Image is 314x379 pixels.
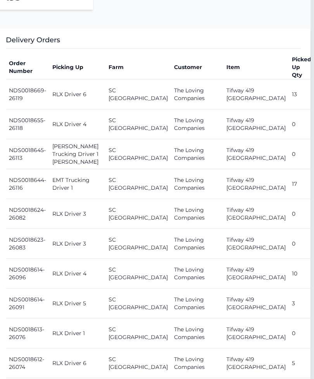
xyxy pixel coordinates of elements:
[49,318,105,348] td: RLX Driver 1
[6,55,49,80] th: Order Number
[49,139,105,169] td: [PERSON_NAME] Trucking Driver 1 [PERSON_NAME]
[49,199,105,229] td: RLX Driver 3
[171,348,223,378] td: The Loving Companies
[171,55,223,80] th: Customer
[49,169,105,199] td: EMT Trucking Driver 1
[171,169,223,199] td: The Loving Companies
[6,259,49,289] td: NDS0018614-26096
[49,348,105,378] td: RLX Driver 6
[105,318,171,348] td: SC [GEOGRAPHIC_DATA]
[105,259,171,289] td: SC [GEOGRAPHIC_DATA]
[223,139,289,169] td: Tifway 419 [GEOGRAPHIC_DATA]
[171,229,223,259] td: The Loving Companies
[49,55,105,80] th: Picking Up
[223,199,289,229] td: Tifway 419 [GEOGRAPHIC_DATA]
[6,199,49,229] td: NDS0018624-26082
[6,229,49,259] td: NDS0018623-26083
[105,229,171,259] td: SC [GEOGRAPHIC_DATA]
[171,139,223,169] td: The Loving Companies
[105,139,171,169] td: SC [GEOGRAPHIC_DATA]
[6,289,49,318] td: NDS0018614-26091
[223,259,289,289] td: Tifway 419 [GEOGRAPHIC_DATA]
[6,35,301,49] h3: Delivery Orders
[6,109,49,139] td: NDS0018655-26118
[105,199,171,229] td: SC [GEOGRAPHIC_DATA]
[223,229,289,259] td: Tifway 419 [GEOGRAPHIC_DATA]
[105,348,171,378] td: SC [GEOGRAPHIC_DATA]
[171,199,223,229] td: The Loving Companies
[105,55,171,80] th: Farm
[49,259,105,289] td: RLX Driver 4
[223,80,289,109] td: Tifway 419 [GEOGRAPHIC_DATA]
[49,109,105,139] td: RLX Driver 4
[6,318,49,348] td: NDS0018613-26076
[105,169,171,199] td: SC [GEOGRAPHIC_DATA]
[6,348,49,378] td: NDS0018612-26074
[6,169,49,199] td: NDS0018644-26116
[171,259,223,289] td: The Loving Companies
[105,289,171,318] td: SC [GEOGRAPHIC_DATA]
[105,109,171,139] td: SC [GEOGRAPHIC_DATA]
[171,318,223,348] td: The Loving Companies
[223,109,289,139] td: Tifway 419 [GEOGRAPHIC_DATA]
[223,318,289,348] td: Tifway 419 [GEOGRAPHIC_DATA]
[171,80,223,109] td: The Loving Companies
[171,289,223,318] td: The Loving Companies
[223,55,289,80] th: Item
[49,229,105,259] td: RLX Driver 3
[223,169,289,199] td: Tifway 419 [GEOGRAPHIC_DATA]
[6,139,49,169] td: NDS0018645-26113
[49,80,105,109] td: RLX Driver 6
[105,80,171,109] td: SC [GEOGRAPHIC_DATA]
[223,289,289,318] td: Tifway 419 [GEOGRAPHIC_DATA]
[223,348,289,378] td: Tifway 419 [GEOGRAPHIC_DATA]
[6,80,49,109] td: NDS0018669-26119
[49,289,105,318] td: RLX Driver 5
[171,109,223,139] td: The Loving Companies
